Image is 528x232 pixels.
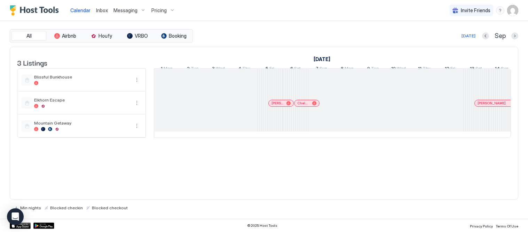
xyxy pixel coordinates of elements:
div: menu [496,6,504,15]
span: 3 [212,66,215,73]
a: September 4, 2025 [236,64,252,74]
a: App Store [10,223,31,229]
a: September 9, 2025 [365,64,380,74]
a: September 8, 2025 [339,64,355,74]
a: September 5, 2025 [264,64,276,74]
a: September 14, 2025 [493,64,510,74]
span: Wed [397,66,406,73]
a: Calendar [70,7,90,14]
div: menu [133,99,141,107]
a: September 3, 2025 [210,64,227,74]
span: All [26,33,32,39]
a: Privacy Policy [470,222,493,229]
span: 12 [445,66,449,73]
div: [DATE] [462,33,475,39]
span: Wed [216,66,225,73]
span: 7 [316,66,318,73]
div: Open Intercom Messenger [7,208,24,225]
div: tab-group [10,29,193,43]
div: menu [133,76,141,84]
span: Tue [371,66,379,73]
span: Messaging [113,7,137,14]
span: Terms Of Use [496,224,518,228]
button: Next month [511,32,518,39]
a: September 11, 2025 [416,64,432,74]
a: Google Play Store [33,223,54,229]
span: Mon [164,66,173,73]
a: September 1, 2025 [159,64,174,74]
span: VRBO [135,33,148,39]
span: Airbnb [62,33,76,39]
span: Min nights [20,205,41,210]
span: Fri [269,66,274,73]
span: Sun [320,66,327,73]
a: September 7, 2025 [314,64,329,74]
span: 5 [266,66,268,73]
span: © 2025 Host Tools [247,223,277,228]
span: Chels [PERSON_NAME] [297,101,309,105]
a: September 2, 2025 [185,64,200,74]
span: 4 [238,66,241,73]
span: [PERSON_NAME] [271,101,284,105]
button: [DATE] [460,32,476,40]
button: More options [133,76,141,84]
span: Privacy Policy [470,224,493,228]
span: Fri [450,66,455,73]
span: Booking [169,33,187,39]
span: 9 [367,66,370,73]
span: Mon [345,66,354,73]
span: Sun [501,66,509,73]
button: Booking [156,31,191,41]
button: Previous month [482,32,489,39]
span: Sat [294,66,301,73]
div: User profile [507,5,518,16]
button: VRBO [120,31,155,41]
span: Elkhorn Escape [34,97,130,103]
span: 13 [470,66,474,73]
span: Inbox [96,7,108,13]
span: Pricing [151,7,167,14]
span: Tue [191,66,198,73]
button: More options [133,122,141,130]
span: Houfy [98,33,112,39]
span: [PERSON_NAME] [478,101,506,105]
span: Blocked checkout [92,205,128,210]
a: Terms Of Use [496,222,518,229]
span: Sat [475,66,482,73]
span: 14 [495,66,500,73]
span: 8 [341,66,344,73]
a: Inbox [96,7,108,14]
span: Blocked checkin [50,205,83,210]
span: 2 [187,66,190,73]
a: September 1, 2025 [312,54,332,64]
button: Houfy [84,31,119,41]
span: 6 [290,66,293,73]
span: Sep [495,32,506,40]
span: Thu [423,66,431,73]
button: More options [133,99,141,107]
span: Calendar [70,7,90,13]
div: menu [133,122,141,130]
a: September 13, 2025 [468,64,484,74]
span: 11 [418,66,421,73]
a: September 12, 2025 [443,64,457,74]
span: 3 Listings [17,57,47,68]
span: 10 [391,66,396,73]
a: September 10, 2025 [389,64,408,74]
a: September 6, 2025 [289,64,302,74]
span: Blissful Bunkhouse [34,74,130,80]
span: Mountain Getaway [34,120,130,126]
button: Airbnb [48,31,82,41]
span: 1 [161,66,163,73]
button: All [11,31,46,41]
span: Invite Friends [461,7,490,14]
a: Host Tools Logo [10,5,62,16]
span: Thu [242,66,250,73]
